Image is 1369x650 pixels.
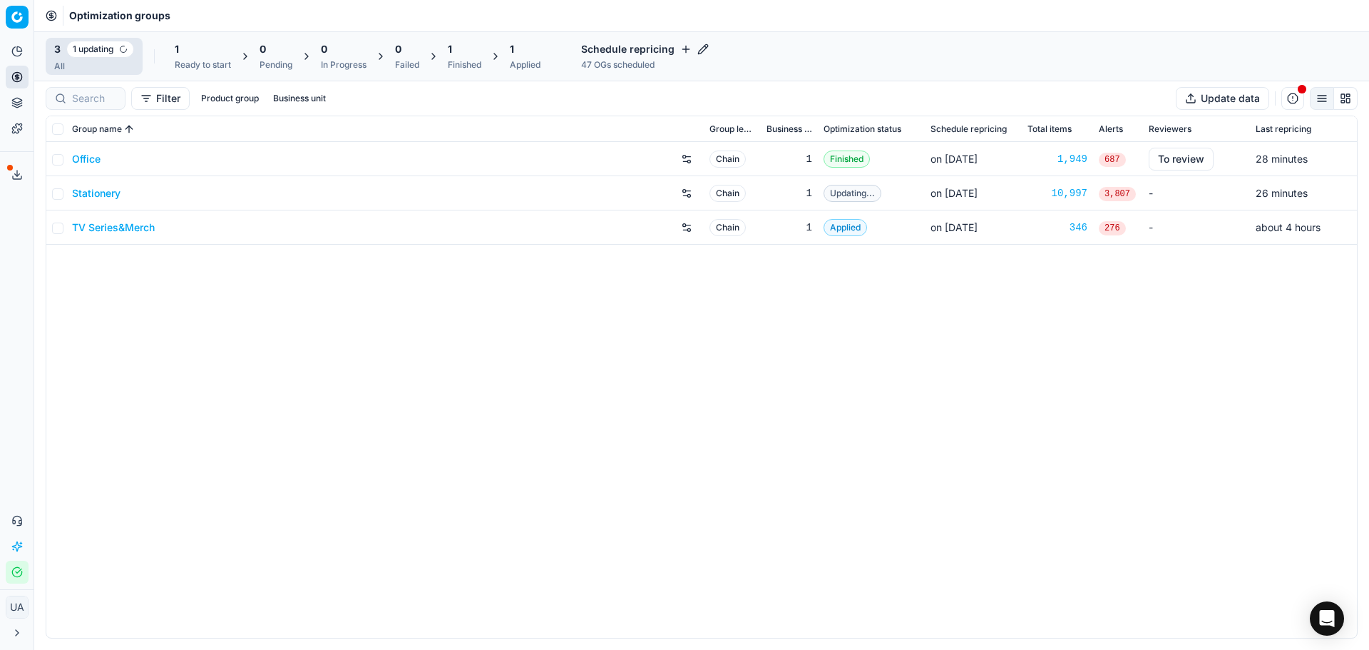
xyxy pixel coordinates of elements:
span: 0 [395,42,401,56]
a: 346 [1027,220,1087,235]
a: TV Series&Merch [72,220,155,235]
span: on [DATE] [930,187,978,199]
span: Group name [72,123,122,135]
span: Optimization groups [69,9,170,23]
input: Search [72,91,116,106]
span: Updating... [824,185,881,202]
button: Sorted by Group name ascending [122,122,136,136]
span: Total items [1027,123,1072,135]
span: Chain [709,151,746,168]
span: 0 [321,42,327,56]
span: 26 minutes [1256,187,1308,199]
div: 1 [766,152,812,166]
span: Chain [709,219,746,236]
span: 687 [1099,153,1126,167]
span: 1 [448,42,452,56]
button: Filter [131,87,190,110]
a: Office [72,152,101,166]
span: 1 updating [66,41,134,58]
span: 1 [175,42,179,56]
button: Product group [195,90,265,107]
div: 47 OGs scheduled [581,59,709,71]
span: Schedule repricing [930,123,1007,135]
span: 3 [54,42,61,56]
div: Pending [260,59,292,71]
span: UA [6,596,28,618]
span: 1 [510,42,514,56]
div: Ready to start [175,59,231,71]
a: 10,997 [1027,186,1087,200]
div: Open Intercom Messenger [1310,601,1344,636]
span: Optimization status [824,123,901,135]
button: UA [6,596,29,619]
span: 28 minutes [1256,153,1308,165]
span: Business unit [766,123,812,135]
div: All [54,61,134,72]
span: 0 [260,42,266,56]
span: Chain [709,185,746,202]
span: about 4 hours [1256,221,1321,233]
span: Reviewers [1149,123,1191,135]
span: Last repricing [1256,123,1311,135]
td: - [1143,176,1250,210]
span: 3,807 [1099,187,1136,201]
span: Group level [709,123,755,135]
div: Finished [448,59,481,71]
button: To review [1149,148,1214,171]
a: 1,949 [1027,152,1087,166]
button: Update data [1176,87,1269,110]
td: - [1143,210,1250,245]
span: 276 [1099,221,1126,235]
span: Alerts [1099,123,1123,135]
span: Applied [824,219,867,236]
span: on [DATE] [930,221,978,233]
div: In Progress [321,59,366,71]
div: Failed [395,59,419,71]
a: Stationery [72,186,121,200]
span: on [DATE] [930,153,978,165]
div: 1 [766,186,812,200]
div: 1 [766,220,812,235]
button: Business unit [267,90,332,107]
h4: Schedule repricing [581,42,709,56]
div: Applied [510,59,540,71]
span: Finished [824,151,870,168]
nav: breadcrumb [69,9,170,23]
